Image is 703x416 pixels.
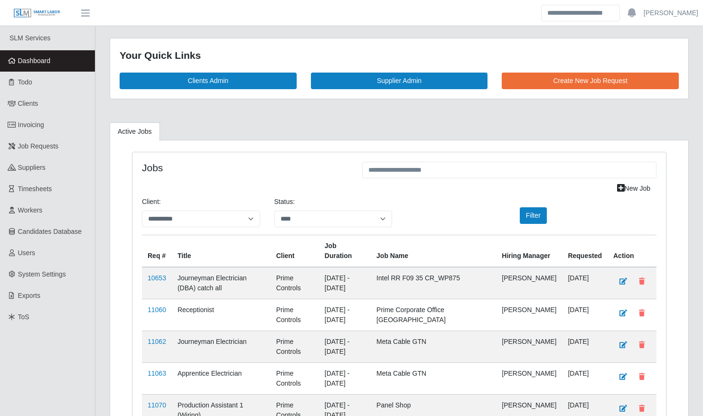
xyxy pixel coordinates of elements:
[371,331,496,362] td: Meta Cable GTN
[319,267,371,299] td: [DATE] - [DATE]
[142,235,172,267] th: Req #
[271,267,319,299] td: Prime Controls
[319,331,371,362] td: [DATE] - [DATE]
[172,267,271,299] td: Journeyman Electrician (DBA) catch all
[496,331,562,362] td: [PERSON_NAME]
[18,142,59,150] span: Job Requests
[271,331,319,362] td: Prime Controls
[148,306,166,314] a: 11060
[271,299,319,331] td: Prime Controls
[496,299,562,331] td: [PERSON_NAME]
[18,121,44,129] span: Invoicing
[271,362,319,394] td: Prime Controls
[18,100,38,107] span: Clients
[18,313,29,321] span: ToS
[18,57,51,65] span: Dashboard
[120,73,297,89] a: Clients Admin
[120,48,679,63] div: Your Quick Links
[371,362,496,394] td: Meta Cable GTN
[371,267,496,299] td: Intel RR F09 35 CR_WP875
[271,235,319,267] th: Client
[172,362,271,394] td: Apprentice Electrician
[496,235,562,267] th: Hiring Manager
[371,235,496,267] th: Job Name
[502,73,679,89] a: Create New Job Request
[644,8,698,18] a: [PERSON_NAME]
[172,235,271,267] th: Title
[611,180,656,197] a: New Job
[562,299,608,331] td: [DATE]
[9,34,50,42] span: SLM Services
[148,401,166,409] a: 11070
[18,164,46,171] span: Suppliers
[274,197,295,207] label: Status:
[541,5,620,21] input: Search
[319,235,371,267] th: Job Duration
[18,185,52,193] span: Timesheets
[562,267,608,299] td: [DATE]
[311,73,488,89] a: Supplier Admin
[142,162,348,174] h4: Jobs
[319,362,371,394] td: [DATE] - [DATE]
[608,235,656,267] th: Action
[319,299,371,331] td: [DATE] - [DATE]
[142,197,161,207] label: Client:
[148,338,166,345] a: 11062
[18,228,82,235] span: Candidates Database
[18,270,66,278] span: System Settings
[110,122,160,141] a: Active Jobs
[496,267,562,299] td: [PERSON_NAME]
[496,362,562,394] td: [PERSON_NAME]
[18,249,36,257] span: Users
[148,370,166,377] a: 11063
[18,206,43,214] span: Workers
[172,331,271,362] td: Journeyman Electrician
[562,331,608,362] td: [DATE]
[520,207,547,224] button: Filter
[13,8,61,18] img: SLM Logo
[562,362,608,394] td: [DATE]
[172,299,271,331] td: Receptionist
[371,299,496,331] td: Prime Corporate Office [GEOGRAPHIC_DATA]
[148,274,166,282] a: 10653
[562,235,608,267] th: Requested
[18,292,40,299] span: Exports
[18,78,32,86] span: Todo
